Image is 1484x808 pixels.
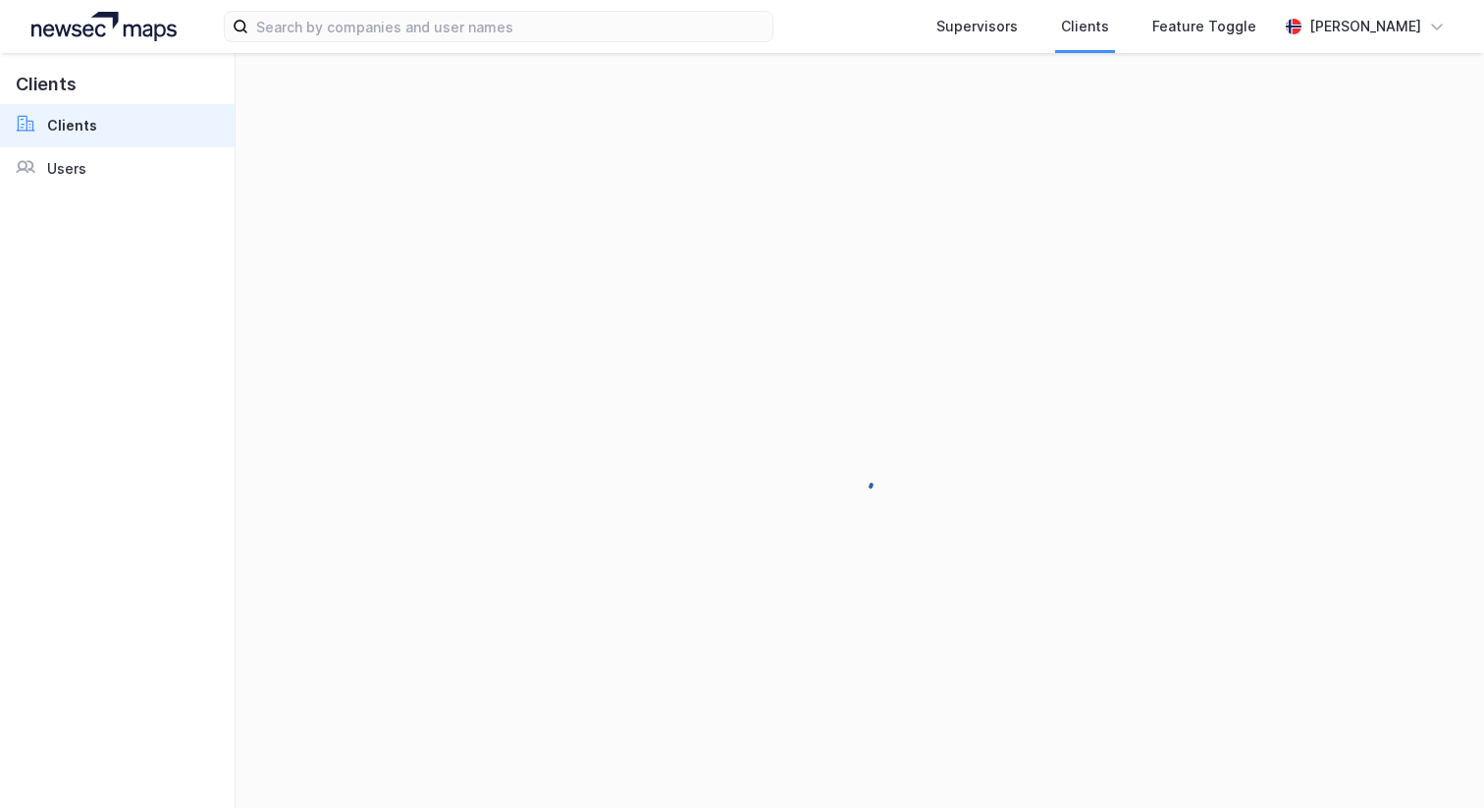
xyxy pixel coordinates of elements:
[47,114,97,137] div: Clients
[936,15,1018,38] div: Supervisors
[248,12,772,41] input: Search by companies and user names
[1061,15,1109,38] div: Clients
[1386,714,1484,808] iframe: Chat Widget
[1152,15,1256,38] div: Feature Toggle
[47,157,86,181] div: Users
[31,12,177,41] img: logo.a4113a55bc3d86da70a041830d287a7e.svg
[1309,15,1421,38] div: [PERSON_NAME]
